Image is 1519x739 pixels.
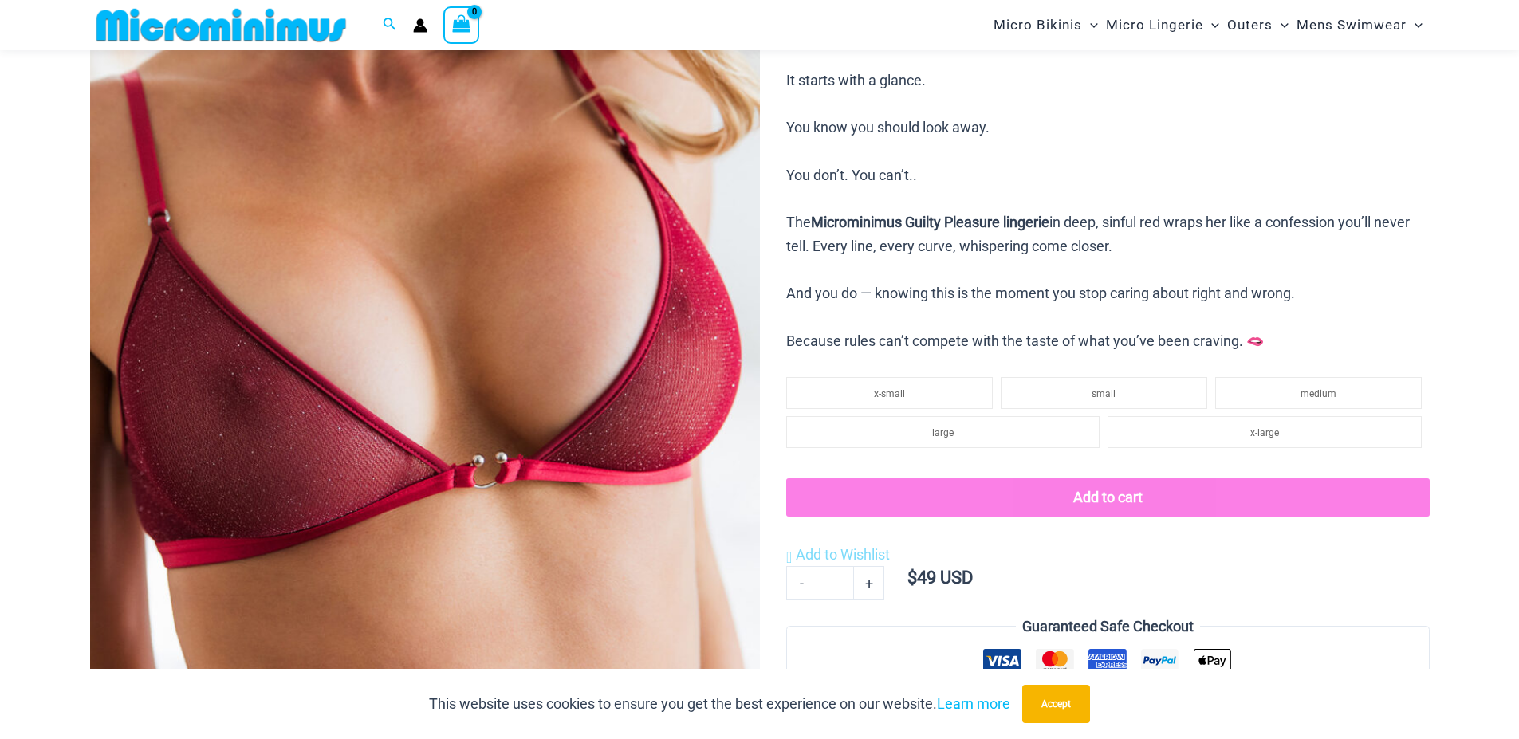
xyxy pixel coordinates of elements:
[383,15,397,35] a: Search icon link
[786,377,993,409] li: x-small
[786,566,817,599] a: -
[987,2,1430,48] nav: Site Navigation
[817,566,854,599] input: Product quantity
[854,566,884,599] a: +
[1293,5,1427,45] a: Mens SwimwearMenu ToggleMenu Toggle
[1301,388,1336,399] span: medium
[1108,416,1421,448] li: x-large
[1273,5,1289,45] span: Menu Toggle
[786,478,1429,517] button: Add to cart
[1407,5,1423,45] span: Menu Toggle
[413,18,427,33] a: Account icon link
[1092,388,1116,399] span: small
[1250,427,1279,438] span: x-large
[1022,685,1090,723] button: Accept
[932,427,954,438] span: large
[811,214,1049,230] b: Microminimus Guilty Pleasure lingerie
[786,416,1100,448] li: large
[786,69,1429,352] p: It starts with a glance. You know you should look away. You don’t. You can’t.. The in deep, sinfu...
[1082,5,1098,45] span: Menu Toggle
[907,568,973,588] bdi: 49 USD
[90,7,352,43] img: MM SHOP LOGO FLAT
[907,568,917,588] span: $
[937,695,1010,712] a: Learn more
[990,5,1102,45] a: Micro BikinisMenu ToggleMenu Toggle
[874,388,905,399] span: x-small
[1001,377,1207,409] li: small
[1203,5,1219,45] span: Menu Toggle
[1223,5,1293,45] a: OutersMenu ToggleMenu Toggle
[1297,5,1407,45] span: Mens Swimwear
[1106,5,1203,45] span: Micro Lingerie
[443,6,480,43] a: View Shopping Cart, empty
[1227,5,1273,45] span: Outers
[1215,377,1422,409] li: medium
[994,5,1082,45] span: Micro Bikinis
[1102,5,1223,45] a: Micro LingerieMenu ToggleMenu Toggle
[1016,615,1200,639] legend: Guaranteed Safe Checkout
[429,692,1010,716] p: This website uses cookies to ensure you get the best experience on our website.
[786,543,890,567] a: Add to Wishlist
[796,546,890,563] span: Add to Wishlist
